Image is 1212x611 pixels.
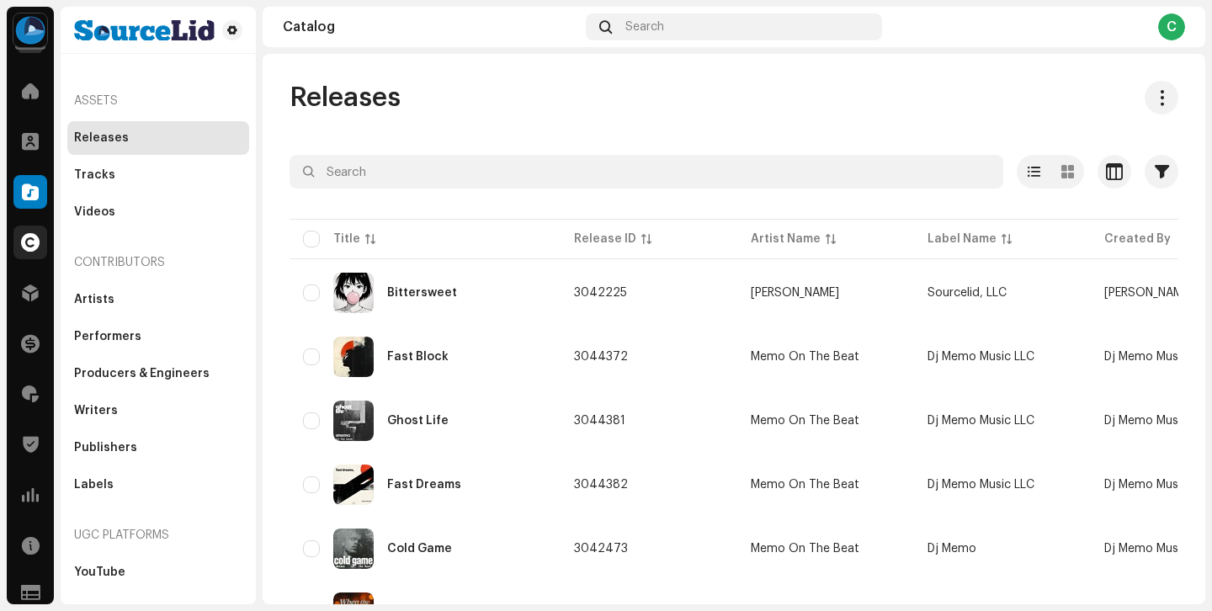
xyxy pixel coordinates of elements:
[928,231,997,247] div: Label Name
[1104,351,1211,363] span: Dj Memo Music LLC
[1104,543,1211,555] span: Dj Memo Music LLC
[67,283,249,316] re-m-nav-item: Artists
[751,351,859,363] div: Memo On The Beat
[74,404,118,417] div: Writers
[1104,415,1211,427] span: Dj Memo Music LLC
[290,155,1003,189] input: Search
[67,394,249,428] re-m-nav-item: Writers
[928,415,1034,427] span: Dj Memo Music LLC
[574,287,627,299] span: 3042225
[67,431,249,465] re-m-nav-item: Publishers
[387,287,457,299] div: Bittersweet
[74,168,115,182] div: Tracks
[625,20,664,34] span: Search
[67,357,249,391] re-m-nav-item: Producers & Engineers
[333,231,360,247] div: Title
[387,479,461,491] div: Fast Dreams
[74,478,114,491] div: Labels
[1158,13,1185,40] div: C
[74,441,137,454] div: Publishers
[387,543,452,555] div: Cold Game
[333,401,374,441] img: a08d19c6-c634-4003-b739-21ad6000f25d
[13,13,47,47] img: 31a4402c-14a3-4296-bd18-489e15b936d7
[928,287,1007,299] span: Sourcelid, LLC
[574,231,636,247] div: Release ID
[387,351,449,363] div: Fast Block
[751,543,859,555] div: Memo On The Beat
[928,351,1034,363] span: Dj Memo Music LLC
[67,320,249,353] re-m-nav-item: Performers
[333,529,374,569] img: 1b8ceffd-bae5-44c4-94eb-699470d24f46
[928,479,1034,491] span: Dj Memo Music LLC
[574,479,628,491] span: 3044382
[74,293,114,306] div: Artists
[283,20,579,34] div: Catalog
[574,543,628,555] span: 3042473
[1104,287,1193,299] span: Rashan
[333,273,374,313] img: 19841046-77d6-4d15-b8d2-29682b41ba0e
[67,195,249,229] re-m-nav-item: Videos
[574,351,628,363] span: 3044372
[751,287,901,299] span: Rashan
[751,231,821,247] div: Artist Name
[751,287,839,299] div: [PERSON_NAME]
[67,158,249,192] re-m-nav-item: Tracks
[67,242,249,283] re-a-nav-header: Contributors
[74,131,129,145] div: Releases
[290,81,401,114] span: Releases
[74,566,125,579] div: YouTube
[751,479,901,491] span: Memo On The Beat
[751,415,859,427] div: Memo On The Beat
[67,121,249,155] re-m-nav-item: Releases
[333,465,374,505] img: 48a335b3-fa4f-4314-b104-5ffca93c4f25
[751,415,901,427] span: Memo On The Beat
[74,330,141,343] div: Performers
[74,205,115,219] div: Videos
[74,20,215,40] img: 13003194-5c85-4c8d-8955-52d890294521
[751,351,901,363] span: Memo On The Beat
[67,515,249,555] re-a-nav-header: UGC Platforms
[928,543,976,555] span: Dj Memo
[1104,479,1211,491] span: Dj Memo Music LLC
[751,479,859,491] div: Memo On The Beat
[67,468,249,502] re-m-nav-item: Labels
[67,81,249,121] re-a-nav-header: Assets
[67,555,249,589] re-m-nav-item: YouTube
[387,415,449,427] div: Ghost Life
[751,543,901,555] span: Memo On The Beat
[333,337,374,377] img: 783902ff-beb4-4006-9037-0422471b50dc
[574,415,625,427] span: 3044381
[74,367,210,380] div: Producers & Engineers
